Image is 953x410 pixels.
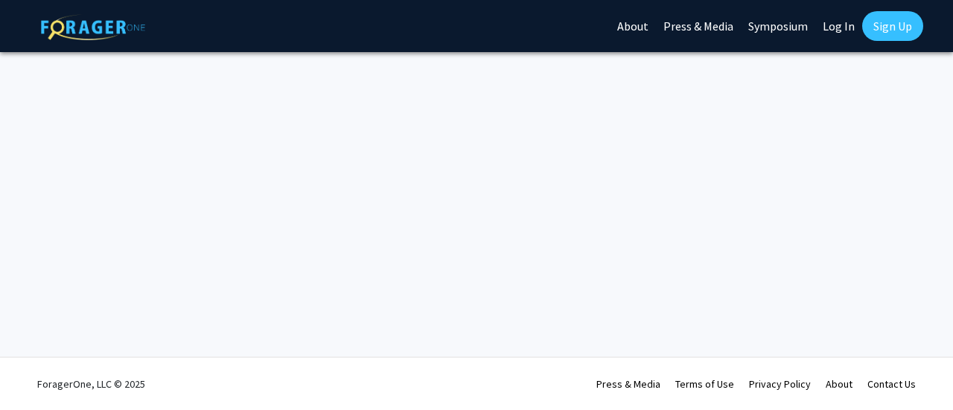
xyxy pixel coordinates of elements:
a: Sign Up [862,11,923,41]
a: About [826,377,852,391]
div: ForagerOne, LLC © 2025 [37,358,145,410]
a: Terms of Use [675,377,734,391]
img: ForagerOne Logo [41,14,145,40]
a: Press & Media [596,377,660,391]
a: Contact Us [867,377,916,391]
a: Privacy Policy [749,377,811,391]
